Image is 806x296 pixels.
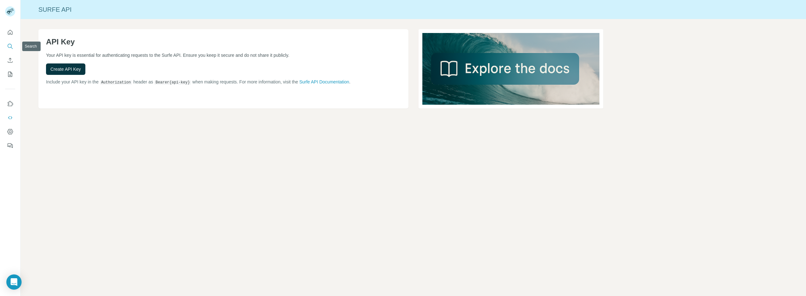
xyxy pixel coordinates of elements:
button: Dashboard [5,126,15,137]
button: Quick start [5,27,15,38]
div: Surfe API [21,5,806,14]
code: Authorization [100,80,132,85]
button: Search [5,41,15,52]
p: Include your API key in the header as when making requests. For more information, visit the . [46,79,401,85]
button: Use Surfe API [5,112,15,123]
div: Open Intercom Messenger [6,274,22,290]
button: Enrich CSV [5,55,15,66]
button: My lists [5,69,15,80]
a: Surfe API Documentation [299,79,349,84]
code: Bearer {api-key} [154,80,191,85]
p: Your API key is essential for authenticating requests to the Surfe API. Ensure you keep it secure... [46,52,401,58]
span: Create API Key [50,66,81,72]
button: Use Surfe on LinkedIn [5,98,15,109]
button: Feedback [5,140,15,151]
button: Create API Key [46,63,85,75]
h1: API Key [46,37,401,47]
